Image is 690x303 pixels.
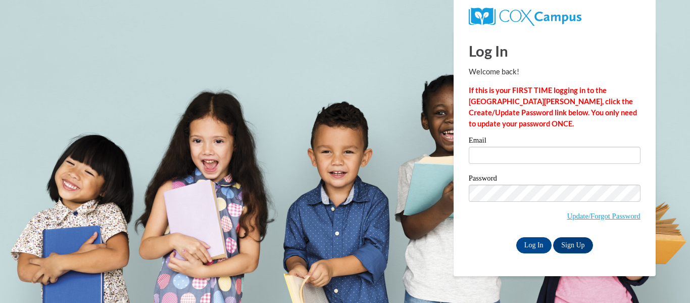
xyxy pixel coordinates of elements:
[469,175,640,185] label: Password
[516,237,552,253] input: Log In
[469,137,640,147] label: Email
[567,212,640,220] a: Update/Forgot Password
[469,40,640,61] h1: Log In
[469,86,637,128] strong: If this is your FIRST TIME logging in to the [GEOGRAPHIC_DATA][PERSON_NAME], click the Create/Upd...
[469,12,581,20] a: COX Campus
[469,8,581,26] img: COX Campus
[469,66,640,77] p: Welcome back!
[553,237,593,253] a: Sign Up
